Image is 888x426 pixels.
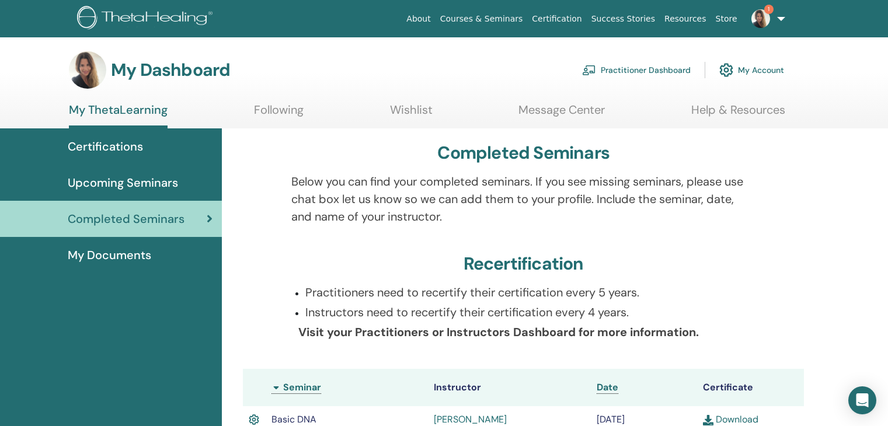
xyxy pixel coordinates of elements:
[434,413,507,425] a: [PERSON_NAME]
[582,57,691,83] a: Practitioner Dashboard
[305,284,756,301] p: Practitioners need to recertify their certification every 5 years.
[464,253,584,274] h3: Recertification
[428,369,591,406] th: Instructor
[719,60,733,80] img: cog.svg
[711,8,742,30] a: Store
[437,142,610,163] h3: Completed Seminars
[69,51,106,89] img: default.jpg
[68,138,143,155] span: Certifications
[305,303,756,321] p: Instructors need to recertify their certification every 4 years.
[77,6,217,32] img: logo.png
[703,415,713,425] img: download.svg
[697,369,804,406] th: Certificate
[848,386,876,414] div: Open Intercom Messenger
[764,5,774,14] span: 1
[597,381,618,394] a: Date
[69,103,168,128] a: My ThetaLearning
[254,103,304,125] a: Following
[691,103,785,125] a: Help & Resources
[68,210,184,228] span: Completed Seminars
[298,324,699,340] b: Visit your Practitioners or Instructors Dashboard for more information.
[587,8,660,30] a: Success Stories
[751,9,770,28] img: default.jpg
[597,381,618,393] span: Date
[436,8,528,30] a: Courses & Seminars
[68,174,178,191] span: Upcoming Seminars
[402,8,435,30] a: About
[527,8,586,30] a: Certification
[518,103,605,125] a: Message Center
[703,413,758,425] a: Download
[719,57,784,83] a: My Account
[291,173,756,225] p: Below you can find your completed seminars. If you see missing seminars, please use chat box let ...
[390,103,433,125] a: Wishlist
[582,65,596,75] img: chalkboard-teacher.svg
[111,60,230,81] h3: My Dashboard
[660,8,711,30] a: Resources
[68,246,151,264] span: My Documents
[271,413,316,425] span: Basic DNA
